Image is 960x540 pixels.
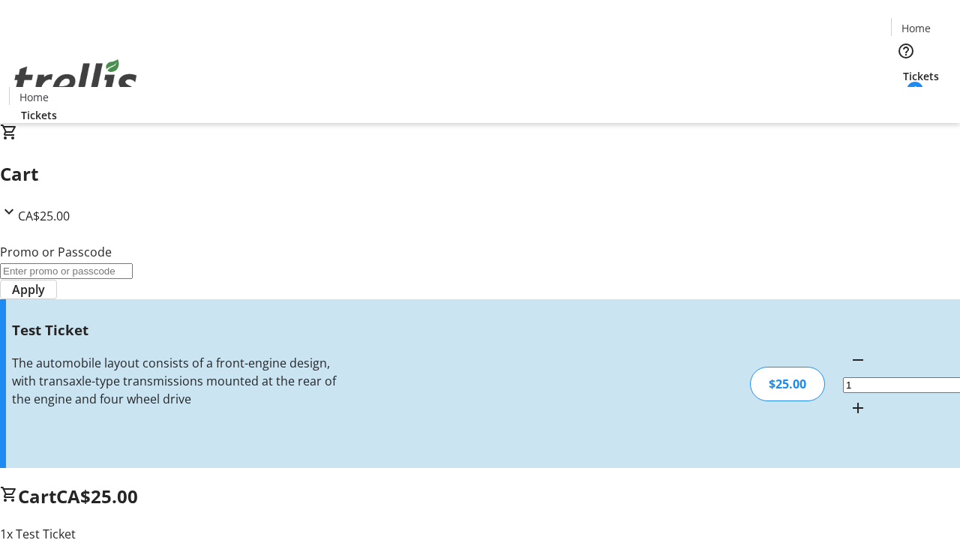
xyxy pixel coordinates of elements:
a: Home [892,20,940,36]
span: Home [19,89,49,105]
span: CA$25.00 [56,484,138,508]
span: Tickets [21,107,57,123]
span: Apply [12,280,45,298]
button: Decrement by one [843,345,873,375]
div: $25.00 [750,367,825,401]
button: Help [891,36,921,66]
a: Home [10,89,58,105]
div: The automobile layout consists of a front-engine design, with transaxle-type transmissions mounte... [12,354,340,408]
button: Increment by one [843,393,873,423]
span: Home [901,20,931,36]
img: Orient E2E Organization Y7NcwNvPtw's Logo [9,43,142,118]
span: Tickets [903,68,939,84]
a: Tickets [891,68,951,84]
button: Cart [891,84,921,114]
a: Tickets [9,107,69,123]
span: CA$25.00 [18,208,70,224]
h3: Test Ticket [12,319,340,340]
